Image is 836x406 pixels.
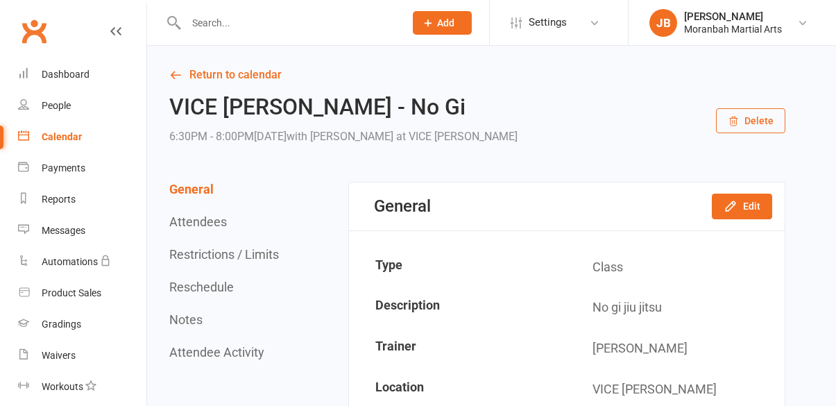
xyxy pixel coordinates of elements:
div: Moranbah Martial Arts [684,23,782,35]
button: Notes [169,312,203,327]
a: Clubworx [17,14,51,49]
div: Payments [42,162,85,174]
a: Product Sales [18,278,146,309]
div: Calendar [42,131,82,142]
span: Add [437,17,454,28]
h2: VICE [PERSON_NAME] - No Gi [169,95,518,119]
a: Waivers [18,340,146,371]
td: No gi jiu jitsu [568,288,783,328]
button: Reschedule [169,280,234,294]
div: JB [649,9,677,37]
td: Class [568,248,783,287]
button: Attendees [169,214,227,229]
span: at VICE [PERSON_NAME] [396,130,518,143]
div: People [42,100,71,111]
div: Reports [42,194,76,205]
button: Edit [712,194,772,219]
input: Search... [182,13,395,33]
span: with [PERSON_NAME] [287,130,393,143]
button: General [169,182,214,196]
div: Waivers [42,350,76,361]
a: Automations [18,246,146,278]
div: 6:30PM - 8:00PM[DATE] [169,127,518,146]
button: Restrictions / Limits [169,247,279,262]
a: Dashboard [18,59,146,90]
a: Return to calendar [169,65,785,85]
td: Trainer [350,329,566,369]
div: Dashboard [42,69,89,80]
button: Delete [716,108,785,133]
a: Gradings [18,309,146,340]
div: Gradings [42,319,81,330]
a: Reports [18,184,146,215]
a: Payments [18,153,146,184]
div: Product Sales [42,287,101,298]
td: Type [350,248,566,287]
span: Settings [529,7,567,38]
div: [PERSON_NAME] [684,10,782,23]
a: Workouts [18,371,146,403]
div: Messages [42,225,85,236]
td: Description [350,288,566,328]
a: Calendar [18,121,146,153]
button: Attendee Activity [169,345,264,360]
div: General [374,196,431,216]
a: Messages [18,215,146,246]
button: Add [413,11,472,35]
div: Automations [42,256,98,267]
a: People [18,90,146,121]
div: Workouts [42,381,83,392]
td: [PERSON_NAME] [568,329,783,369]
